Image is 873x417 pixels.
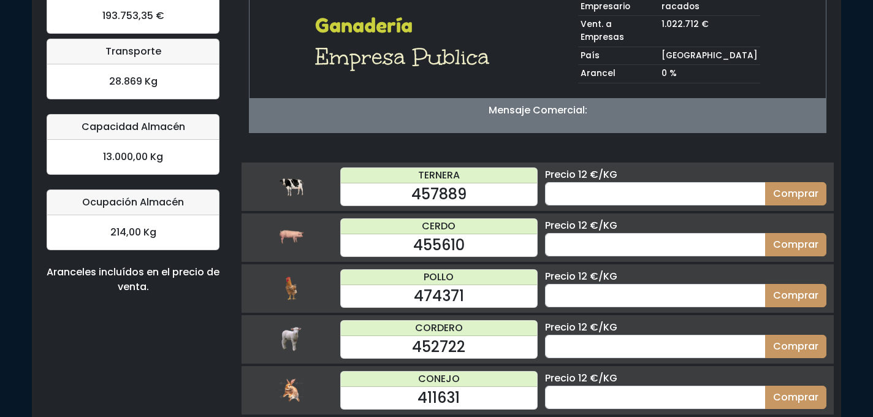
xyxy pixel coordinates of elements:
div: Precio 12 €/KG [545,320,826,335]
button: Comprar [765,335,826,358]
td: 1.022.712 € [659,16,760,47]
td: Vent. a Empresas [578,16,659,47]
div: POLLO [341,270,537,285]
img: conejo.png [279,378,303,402]
img: cerdo.png [279,225,303,250]
h2: Ganadería [315,14,497,37]
div: Capacidad Almacén [47,115,219,140]
h1: Empresa Publica [315,42,497,72]
img: cordero.png [279,327,303,351]
div: Ocupación Almacén [47,190,219,215]
td: Arancel [578,65,659,83]
td: País [578,47,659,65]
div: Precio 12 €/KG [545,167,826,182]
div: Transporte [47,39,219,64]
div: 214,00 Kg [47,215,219,250]
div: 457889 [341,183,537,205]
div: 13.000,00 Kg [47,140,219,174]
button: Comprar [765,182,826,205]
button: Comprar [765,284,826,307]
div: 474371 [341,285,537,307]
button: Comprar [765,233,826,256]
div: CORDERO [341,321,537,336]
td: 0 % [659,65,760,83]
div: CERDO [341,219,537,234]
div: 452722 [341,336,537,358]
div: CONEJO [341,372,537,387]
div: 411631 [341,387,537,409]
button: Comprar [765,386,826,409]
div: Precio 12 €/KG [545,371,826,386]
div: 455610 [341,234,537,256]
div: Aranceles incluídos en el precio de venta. [47,265,219,294]
img: pollo.png [279,276,303,300]
div: TERNERA [341,168,537,183]
div: Precio 12 €/KG [545,218,826,233]
div: Precio 12 €/KG [545,269,826,284]
p: Mensaje Comercial: [250,103,826,118]
td: [GEOGRAPHIC_DATA] [659,47,760,65]
img: ternera.png [279,174,303,199]
div: 28.869 Kg [47,64,219,99]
